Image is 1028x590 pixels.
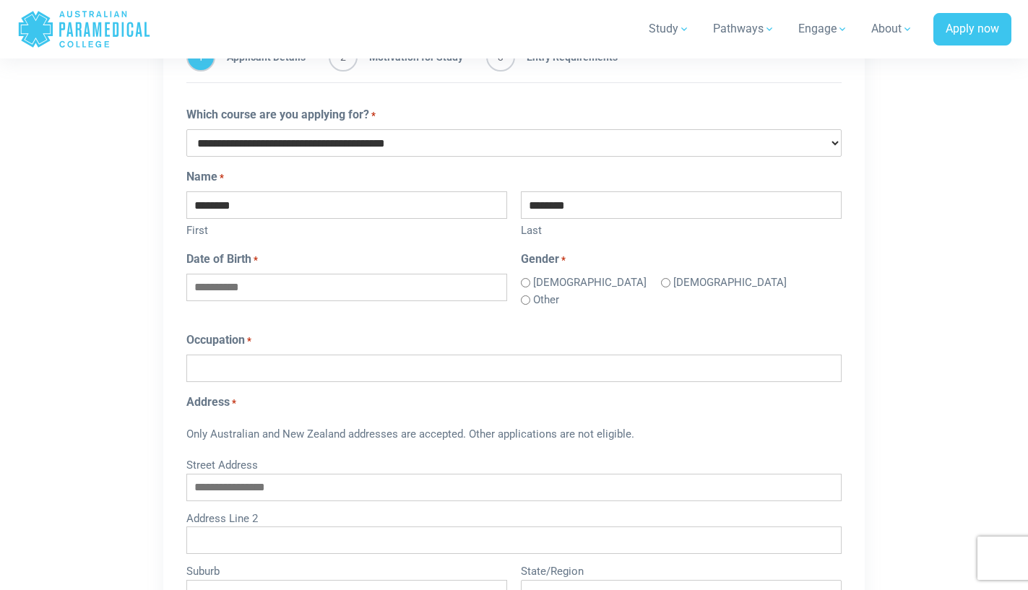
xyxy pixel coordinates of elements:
[521,251,842,268] legend: Gender
[863,9,922,49] a: About
[533,292,559,308] label: Other
[186,219,507,239] label: First
[521,560,842,580] label: State/Region
[186,417,842,454] div: Only Australian and New Zealand addresses are accepted. Other applications are not eligible.
[17,6,151,53] a: Australian Paramedical College
[704,9,784,49] a: Pathways
[186,331,251,349] label: Occupation
[640,9,699,49] a: Study
[790,9,857,49] a: Engage
[673,274,787,291] label: [DEMOGRAPHIC_DATA]
[186,251,258,268] label: Date of Birth
[186,394,842,411] legend: Address
[533,274,647,291] label: [DEMOGRAPHIC_DATA]
[521,219,842,239] label: Last
[186,560,507,580] label: Suburb
[933,13,1011,46] a: Apply now
[186,168,842,186] legend: Name
[186,507,842,527] label: Address Line 2
[186,106,376,123] label: Which course are you applying for?
[186,454,842,474] label: Street Address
